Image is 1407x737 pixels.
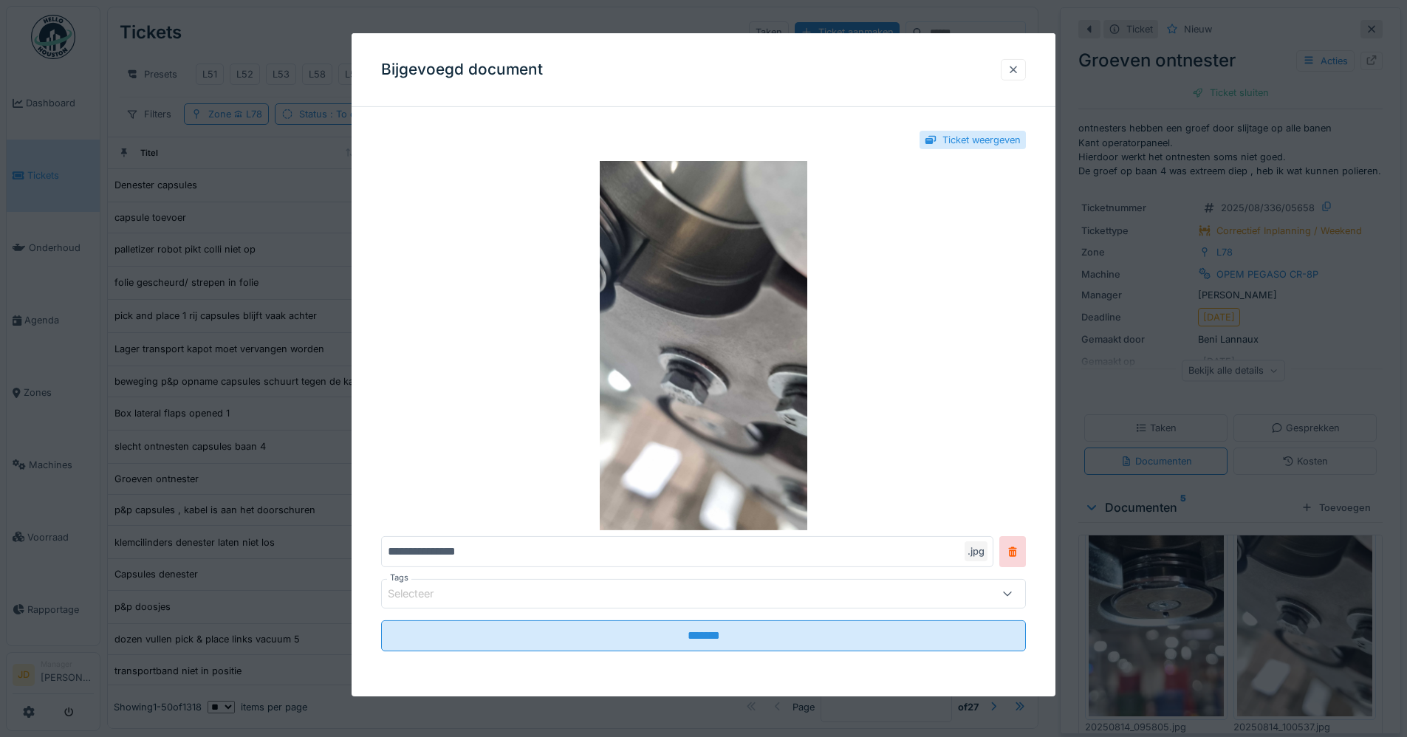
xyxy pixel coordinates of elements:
div: .jpg [965,541,987,561]
label: Tags [387,572,411,584]
img: 3d9631a4-f601-459d-a9d9-7d5ecf6e1b7f-20250814_100537.jpg [381,161,1026,530]
h3: Bijgevoegd document [381,61,543,79]
div: Selecteer [388,586,454,602]
div: Ticket weergeven [942,133,1021,147]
